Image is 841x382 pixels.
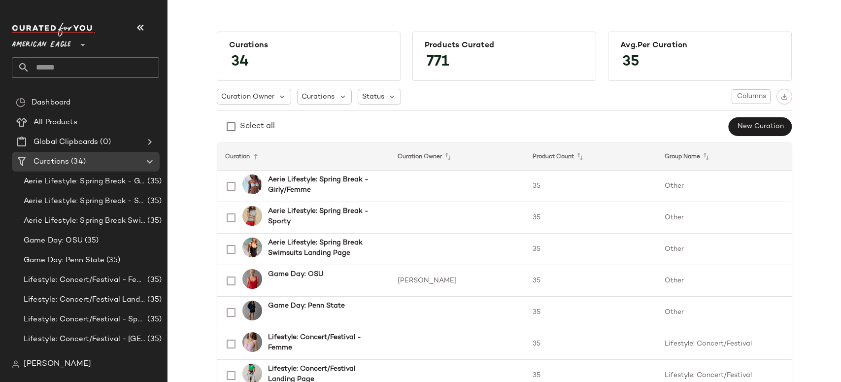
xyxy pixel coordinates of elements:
b: Lifestyle: Concert/Festival - Femme [268,332,378,353]
b: Aerie Lifestyle: Spring Break Swimsuits Landing Page [268,238,378,258]
span: Curations [34,156,69,168]
td: Other [657,265,791,297]
th: Curation [217,143,390,171]
th: Curation Owner [390,143,525,171]
b: Game Day: Penn State [268,301,345,311]
span: Aerie Lifestyle: Spring Break Swimsuits Landing Page [24,215,145,227]
th: Group Name [657,143,791,171]
span: (35) [145,314,162,325]
td: 35 [525,328,657,360]
span: Lifestyle: Spring Break- Airport Style [24,353,145,365]
div: Products Curated [425,41,584,50]
img: svg%3e [16,98,26,107]
img: svg%3e [781,93,788,100]
img: 2753_5769_461_of [242,174,262,194]
span: (34) [69,156,86,168]
span: 34 [221,44,259,80]
span: (35) [145,275,162,286]
td: 35 [525,234,657,265]
img: 0751_6009_073_of [242,238,262,257]
span: Curations [302,92,335,102]
b: Game Day: OSU [268,269,323,279]
img: 0358_6260_600_of [242,269,262,289]
td: Other [657,234,791,265]
span: [PERSON_NAME] [24,358,91,370]
span: American Eagle [12,34,71,51]
span: Lifestyle: Concert/Festival - [GEOGRAPHIC_DATA] [24,334,145,345]
span: Aerie Lifestyle: Spring Break - Girly/Femme [24,176,145,187]
span: New Curation [737,123,783,131]
span: (35) [145,353,162,365]
td: Lifestyle: Concert/Festival [657,328,791,360]
span: Lifestyle: Concert/Festival Landing Page [24,294,145,306]
b: Aerie Lifestyle: Spring Break - Girly/Femme [268,174,378,195]
img: svg%3e [12,360,20,368]
img: 5494_3646_012_of [242,206,262,226]
span: Lifestyle: Concert/Festival - Femme [24,275,145,286]
th: Product Count [525,143,657,171]
span: Columns [736,93,766,101]
span: Game Day: Penn State [24,255,104,266]
span: Status [362,92,384,102]
span: (35) [104,255,121,266]
div: Avg.per Curation [620,41,779,50]
span: 35 [612,44,649,80]
img: 1457_2460_410_of [242,301,262,320]
span: (35) [145,176,162,187]
span: Curation Owner [221,92,274,102]
td: [PERSON_NAME] [390,265,525,297]
img: 2351_6057_577_of [242,332,262,352]
span: 771 [417,44,459,80]
td: 35 [525,171,657,202]
span: (35) [145,334,162,345]
b: Aerie Lifestyle: Spring Break - Sporty [268,206,378,227]
span: (35) [145,294,162,306]
span: Global Clipboards [34,137,98,148]
span: (35) [145,215,162,227]
td: Other [657,297,791,328]
div: Select all [240,121,275,133]
button: New Curation [728,117,792,136]
div: Curations [229,41,388,50]
td: 35 [525,202,657,234]
span: Lifestyle: Concert/Festival - Sporty [24,314,145,325]
span: Dashboard [32,97,70,108]
span: Aerie Lifestyle: Spring Break - Sporty [24,196,145,207]
span: All Products [34,117,77,128]
span: (0) [98,137,110,148]
td: 35 [525,265,657,297]
td: Other [657,171,791,202]
button: Columns [732,89,770,104]
span: (35) [83,235,99,246]
span: Game Day: OSU [24,235,83,246]
td: 35 [525,297,657,328]
img: cfy_white_logo.C9jOOHJF.svg [12,23,96,36]
span: (35) [145,196,162,207]
td: Other [657,202,791,234]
